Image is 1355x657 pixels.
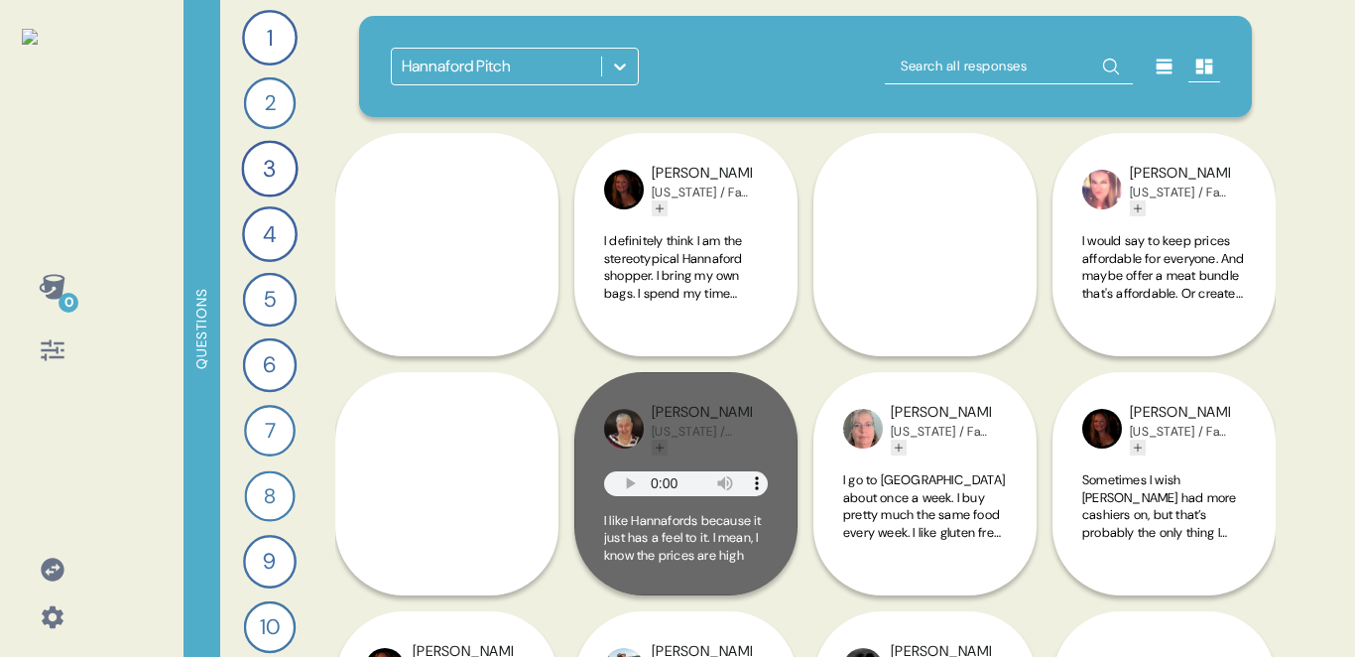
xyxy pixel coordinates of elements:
[244,77,296,129] div: 2
[652,402,752,424] div: [PERSON_NAME]
[242,10,298,66] div: 1
[843,409,883,449] img: profilepic_23895048896860999.jpg
[1130,424,1230,440] div: [US_STATE] / Fast & Fresh
[59,293,78,313] div: 0
[241,140,298,197] div: 3
[652,185,752,200] div: [US_STATE] / Fast & Fresh
[1082,409,1122,449] img: profilepic_24407854298844860.jpg
[652,200,668,216] button: Add tag
[242,206,298,262] div: 4
[244,601,296,653] div: 10
[652,424,752,440] div: [US_STATE] / Grab & Go-ers
[1130,402,1230,424] div: [PERSON_NAME]
[243,535,297,589] div: 9
[885,49,1133,84] input: Search all responses
[891,440,907,456] button: Add tag
[1130,440,1146,456] button: Add tag
[652,440,668,456] button: Add tag
[1130,185,1230,200] div: [US_STATE] / Fast & Fresh
[402,55,511,78] div: Hannaford Pitch
[1130,200,1146,216] button: Add tag
[22,29,38,45] img: okayhuman.3b1b6348.png
[243,273,297,327] div: 5
[604,409,644,449] img: profilepic_8205762622853553.jpg
[244,405,296,457] div: 7
[891,424,991,440] div: [US_STATE] / Fast & Fresh
[891,402,991,424] div: [PERSON_NAME]
[244,470,295,521] div: 8
[652,163,752,185] div: [PERSON_NAME]
[243,338,297,392] div: 6
[604,170,644,209] img: profilepic_24407854298844860.jpg
[1082,170,1122,209] img: profilepic_24137083039317575.jpg
[1130,163,1230,185] div: [PERSON_NAME]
